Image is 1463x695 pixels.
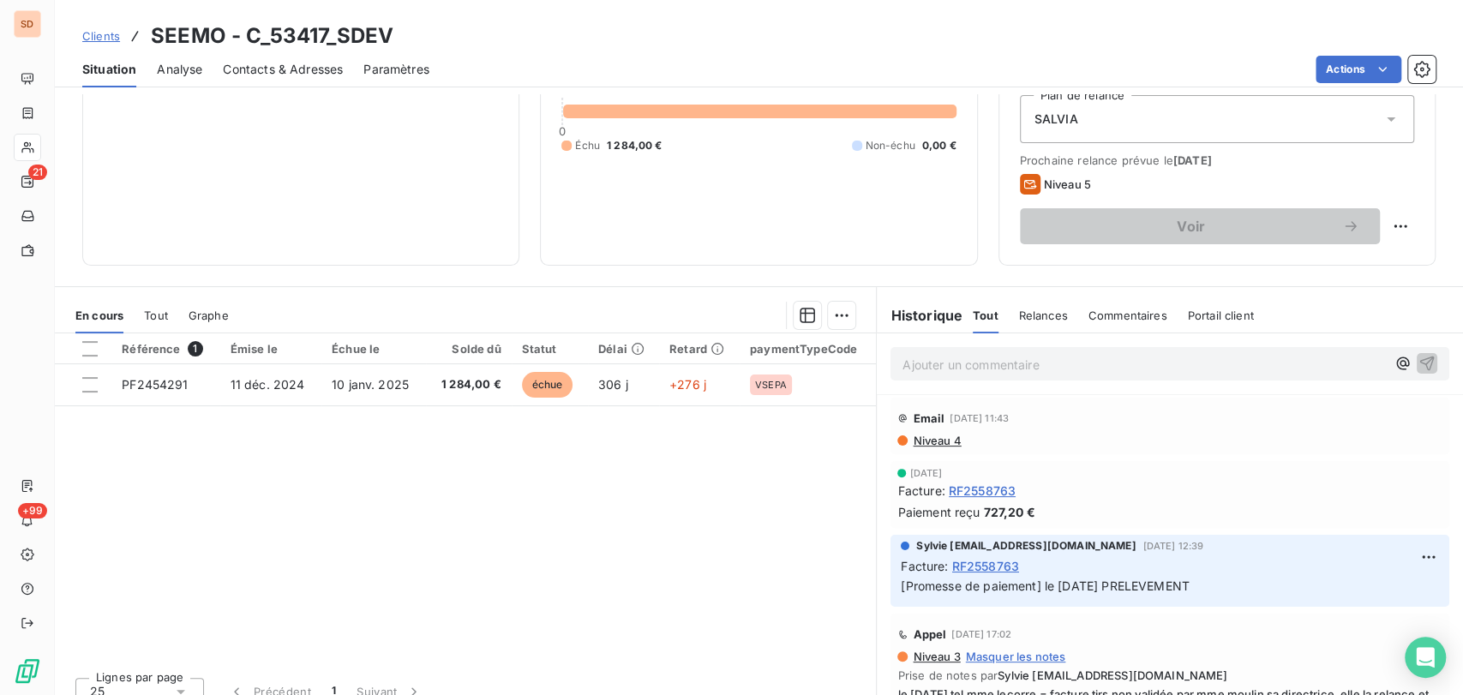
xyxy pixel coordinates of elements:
span: +99 [18,503,47,518]
img: Logo LeanPay [14,657,41,685]
span: [DATE] [1173,153,1212,167]
span: Analyse [157,61,202,78]
span: Tout [973,309,998,322]
span: Commentaires [1088,309,1167,322]
div: Référence [122,341,209,356]
div: Retard [669,342,729,356]
span: Échu [575,138,600,153]
span: 21 [28,165,47,180]
span: Niveau 4 [911,434,961,447]
div: Échue le [332,342,416,356]
span: RF2558763 [949,482,1016,500]
span: Contacts & Adresses [223,61,343,78]
span: Prise de notes par [897,668,1442,682]
span: [DATE] 12:39 [1143,541,1204,551]
span: Sylvie [EMAIL_ADDRESS][DOMAIN_NAME] [998,668,1227,682]
span: [DATE] 11:43 [950,413,1009,423]
span: 10 janv. 2025 [332,377,409,392]
span: PF2454291 [122,377,188,392]
span: [Promesse de paiement] le [DATE] PRELEVEMENT [901,578,1190,593]
span: +276 j [669,377,706,392]
span: Prochaine relance prévue le [1020,153,1414,167]
span: Paiement reçu [897,503,980,521]
div: Délai [598,342,649,356]
span: 0 [559,124,566,138]
span: Facture : [901,557,948,575]
span: Graphe [189,309,229,322]
span: Appel [913,627,946,641]
div: SD [14,10,41,38]
span: Masquer les notes [966,650,1066,663]
div: Statut [522,342,578,356]
span: 306 j [598,377,628,392]
span: Niveau 5 [1044,177,1091,191]
span: Relances [1019,309,1068,322]
span: [DATE] 17:02 [951,629,1011,639]
h3: SEEMO - C_53417_SDEV [151,21,393,51]
div: Solde dû [436,342,501,356]
span: Facture : [897,482,944,500]
span: Paramètres [363,61,429,78]
div: Émise le [231,342,311,356]
span: échue [522,372,573,398]
span: [DATE] [909,468,942,478]
span: Tout [144,309,168,322]
span: 1 [188,341,203,356]
span: Situation [82,61,136,78]
a: Clients [82,27,120,45]
span: 0,00 € [922,138,956,153]
span: En cours [75,309,123,322]
span: 1 284,00 € [607,138,663,153]
span: Non-échu [866,138,915,153]
span: 1 284,00 € [436,376,501,393]
span: RF2558763 [952,557,1019,575]
div: paymentTypeCode [750,342,866,356]
span: VSEPA [755,380,787,390]
h6: Historique [877,305,962,326]
div: Open Intercom Messenger [1405,637,1446,678]
button: Voir [1020,208,1380,244]
span: 11 déc. 2024 [231,377,305,392]
button: Actions [1316,56,1401,83]
span: Portail client [1188,309,1254,322]
span: Niveau 3 [911,650,960,663]
span: Sylvie [EMAIL_ADDRESS][DOMAIN_NAME] [916,538,1136,554]
span: 727,20 € [983,503,1034,521]
span: SALVIA [1034,111,1078,128]
span: Email [913,411,944,425]
span: Voir [1040,219,1342,233]
span: Clients [82,29,120,43]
